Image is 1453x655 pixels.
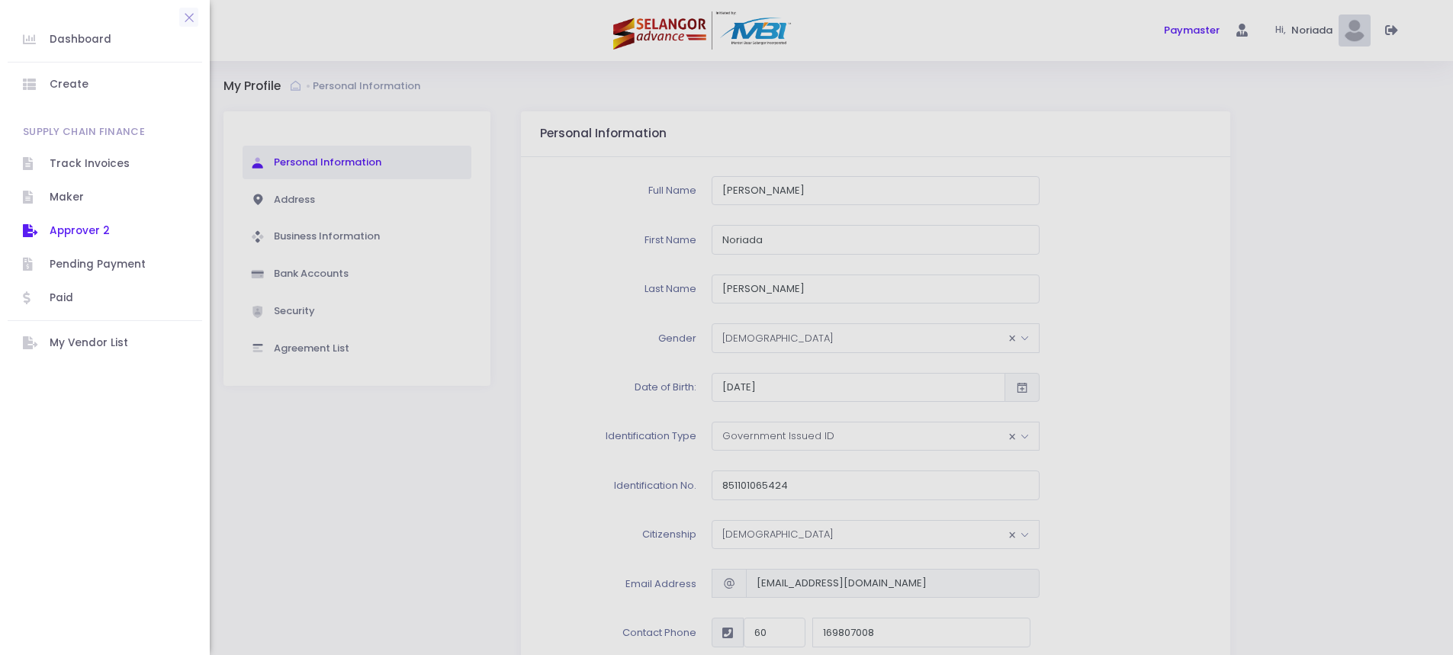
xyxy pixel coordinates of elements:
[8,181,202,214] a: Maker
[8,326,202,360] a: My Vendor List
[8,147,202,181] a: Track Invoices
[50,188,187,207] span: Maker
[23,117,145,147] h2: Supply Chain Finance
[50,75,187,95] span: Create
[8,248,202,281] a: Pending Payment
[8,214,202,248] a: Approver 2
[8,281,202,315] a: Paid
[50,221,187,241] span: Approver 2
[50,333,187,353] span: My Vendor List
[50,154,187,174] span: Track Invoices
[50,30,187,50] span: Dashboard
[50,288,187,308] span: Paid
[50,255,187,275] span: Pending Payment
[8,68,202,101] a: Create
[8,23,202,56] a: Dashboard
